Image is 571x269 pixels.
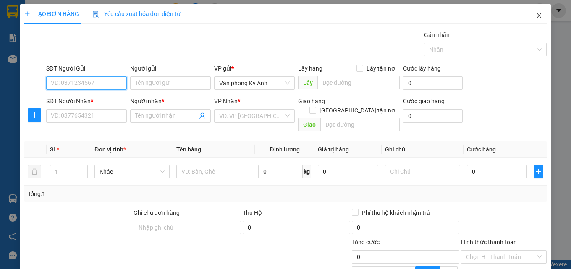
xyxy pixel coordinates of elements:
[363,64,400,73] span: Lấy tận nơi
[130,97,211,106] div: Người nhận
[461,239,517,245] label: Hình thức thanh toán
[303,165,311,178] span: kg
[298,98,325,104] span: Giao hàng
[28,189,221,198] div: Tổng: 1
[199,112,206,119] span: user-add
[316,106,400,115] span: [GEOGRAPHIC_DATA] tận nơi
[24,11,30,17] span: plus
[536,12,542,19] span: close
[92,10,181,17] span: Yêu cầu xuất hóa đơn điện tử
[176,146,201,153] span: Tên hàng
[298,76,317,89] span: Lấy
[270,146,300,153] span: Định lượng
[382,141,464,158] th: Ghi chú
[318,165,378,178] input: 0
[28,165,41,178] button: delete
[318,146,349,153] span: Giá trị hàng
[28,112,41,118] span: plus
[403,76,463,90] input: Cước lấy hàng
[243,209,262,216] span: Thu Hộ
[219,77,290,89] span: Văn phòng Kỳ Anh
[46,64,127,73] div: SĐT Người Gửi
[320,118,400,131] input: Dọc đường
[50,146,57,153] span: SL
[130,64,211,73] div: Người gửi
[298,65,322,72] span: Lấy hàng
[527,4,551,28] button: Close
[359,208,433,217] span: Phí thu hộ khách nhận trả
[134,209,180,216] label: Ghi chú đơn hàng
[534,168,543,175] span: plus
[214,98,238,104] span: VP Nhận
[92,11,99,18] img: icon
[214,64,295,73] div: VP gửi
[24,10,79,17] span: TẠO ĐƠN HÀNG
[385,165,460,178] input: Ghi Chú
[298,118,320,131] span: Giao
[403,98,445,104] label: Cước giao hàng
[352,239,380,245] span: Tổng cước
[534,165,543,178] button: plus
[424,31,450,38] label: Gán nhãn
[317,76,400,89] input: Dọc đường
[46,97,127,106] div: SĐT Người Nhận
[28,108,41,122] button: plus
[94,146,126,153] span: Đơn vị tính
[403,109,463,123] input: Cước giao hàng
[176,165,251,178] input: VD: Bàn, Ghế
[100,165,165,178] span: Khác
[467,146,496,153] span: Cước hàng
[134,221,241,234] input: Ghi chú đơn hàng
[403,65,441,72] label: Cước lấy hàng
